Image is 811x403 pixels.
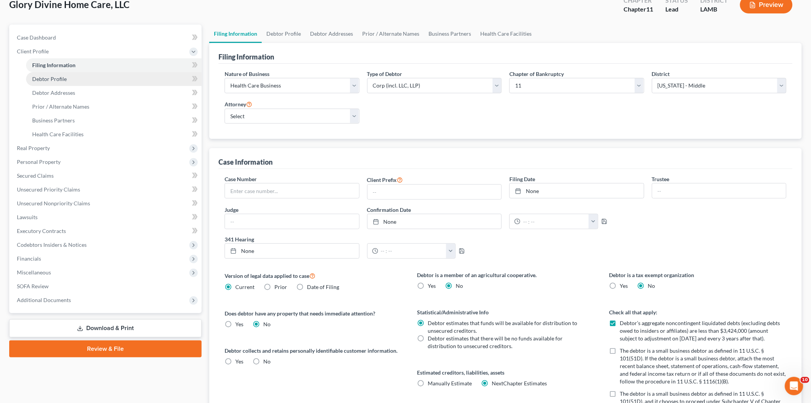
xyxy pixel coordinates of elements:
[221,235,506,243] label: 341 Hearing
[417,368,594,377] label: Estimated creditors, liabilities, assets
[26,100,202,114] a: Prior / Alternate Names
[509,70,564,78] label: Chapter of Bankruptcy
[417,271,594,279] label: Debtor is a member of an agricultural cooperative.
[11,224,202,238] a: Executory Contracts
[17,186,80,193] span: Unsecured Priority Claims
[358,25,424,43] a: Prior / Alternate Names
[428,282,436,289] span: Yes
[17,228,66,234] span: Executory Contracts
[17,297,71,303] span: Additional Documents
[609,308,786,316] label: Check all that apply:
[510,183,644,198] a: None
[32,76,67,82] span: Debtor Profile
[17,48,49,55] span: Client Profile
[225,244,359,258] a: None
[476,25,536,43] a: Health Care Facilities
[17,145,50,151] span: Real Property
[367,175,403,184] label: Client Prefix
[17,34,56,41] span: Case Dashboard
[225,70,269,78] label: Nature of Business
[225,99,252,109] label: Attorney
[218,52,274,61] div: Filing Information
[624,5,653,14] div: Chapter
[646,5,653,13] span: 11
[235,321,243,327] span: Yes
[368,185,502,199] input: --
[263,321,271,327] span: No
[26,86,202,100] a: Debtor Addresses
[9,340,202,357] a: Review & File
[32,131,84,137] span: Health Care Facilities
[520,214,589,229] input: -- : --
[17,269,51,276] span: Miscellaneous
[225,183,359,198] input: Enter case number...
[11,31,202,45] a: Case Dashboard
[378,244,447,258] input: -- : --
[620,347,786,385] span: The debtor is a small business debtor as defined in 11 U.S.C. § 101(51D). If the debtor is a smal...
[225,206,238,214] label: Judge
[17,214,38,220] span: Lawsuits
[262,25,305,43] a: Debtor Profile
[620,320,780,342] span: Debtor’s aggregate noncontingent liquidated debts (excluding debts owed to insiders or affiliates...
[17,283,49,289] span: SOFA Review
[801,377,809,383] span: 10
[785,377,803,395] iframe: Intercom live chat
[32,89,75,96] span: Debtor Addresses
[225,271,402,280] label: Version of legal data applied to case
[32,117,75,124] span: Business Partners
[235,284,254,290] span: Current
[225,309,402,317] label: Does debtor have any property that needs immediate attention?
[456,282,463,289] span: No
[32,103,89,110] span: Prior / Alternate Names
[428,335,563,349] span: Debtor estimates that there will be no funds available for distribution to unsecured creditors.
[274,284,287,290] span: Prior
[307,284,339,290] span: Date of Filing
[620,282,628,289] span: Yes
[665,5,688,14] div: Lead
[305,25,358,43] a: Debtor Addresses
[652,70,670,78] label: District
[225,175,257,183] label: Case Number
[428,320,577,334] span: Debtor estimates that funds will be available for distribution to unsecured creditors.
[424,25,476,43] a: Business Partners
[492,380,547,386] span: NextChapter Estimates
[652,175,670,183] label: Trustee
[26,127,202,141] a: Health Care Facilities
[11,210,202,224] a: Lawsuits
[368,214,502,229] a: None
[11,183,202,197] a: Unsecured Priority Claims
[17,159,61,165] span: Personal Property
[11,169,202,183] a: Secured Claims
[417,308,594,316] label: Statistical/Administrative Info
[263,358,271,365] span: No
[700,5,728,14] div: LAMB
[225,347,402,355] label: Debtor collects and retains personally identifiable customer information.
[609,271,786,279] label: Debtor is a tax exempt organization
[26,58,202,72] a: Filing Information
[17,172,54,179] span: Secured Claims
[648,282,655,289] span: No
[652,183,786,198] input: --
[26,114,202,127] a: Business Partners
[9,319,202,337] a: Download & Print
[17,241,87,248] span: Codebtors Insiders & Notices
[428,380,472,386] span: Manually Estimate
[218,157,273,167] div: Case Information
[363,206,648,214] label: Confirmation Date
[17,255,41,262] span: Financials
[367,70,402,78] label: Type of Debtor
[32,62,76,68] span: Filing Information
[509,175,535,183] label: Filing Date
[235,358,243,365] span: Yes
[26,72,202,86] a: Debtor Profile
[11,279,202,293] a: SOFA Review
[209,25,262,43] a: Filing Information
[17,200,90,206] span: Unsecured Nonpriority Claims
[11,197,202,210] a: Unsecured Nonpriority Claims
[225,214,359,229] input: --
